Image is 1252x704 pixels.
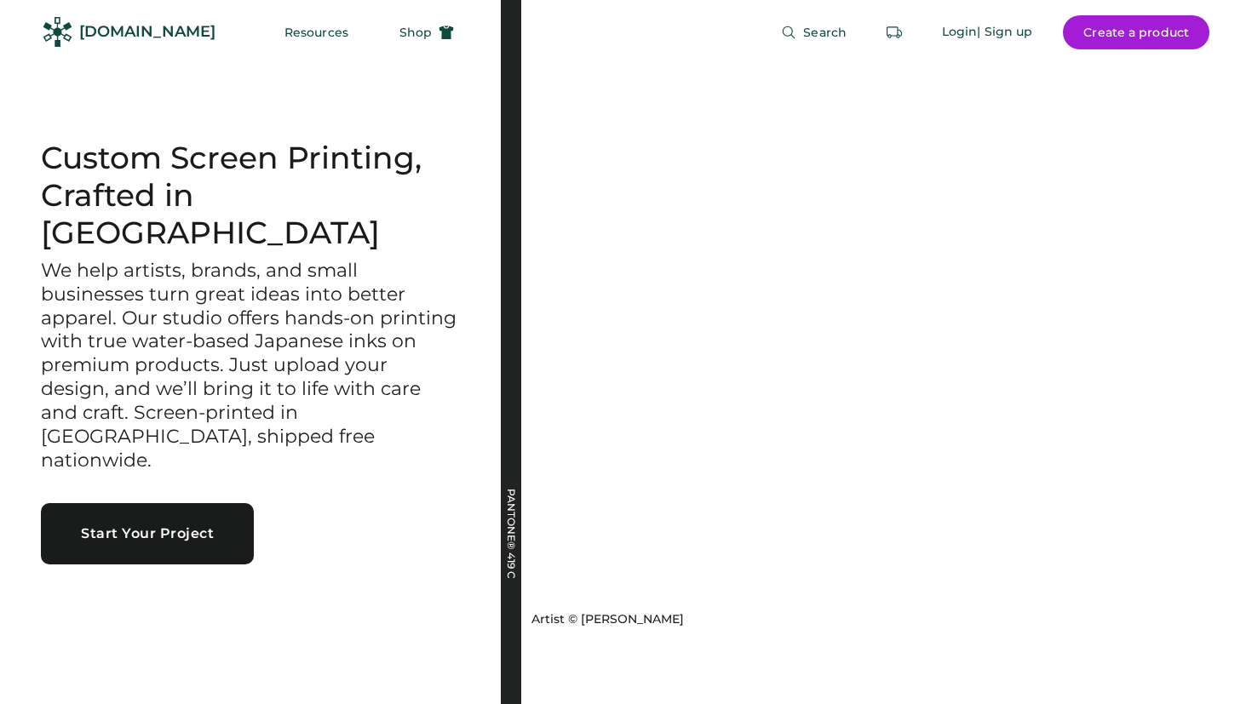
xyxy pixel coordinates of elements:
button: Create a product [1063,15,1209,49]
div: PANTONE® 419 C [506,489,516,659]
span: Search [803,26,847,38]
div: [DOMAIN_NAME] [79,21,215,43]
button: Resources [264,15,369,49]
button: Shop [379,15,474,49]
img: Rendered Logo - Screens [43,17,72,47]
h3: We help artists, brands, and small businesses turn great ideas into better apparel. Our studio of... [41,259,460,472]
button: Retrieve an order [877,15,911,49]
button: Start Your Project [41,503,254,564]
div: | Sign up [977,24,1032,41]
h1: Custom Screen Printing, Crafted in [GEOGRAPHIC_DATA] [41,140,460,252]
div: Artist © [PERSON_NAME] [531,611,684,628]
div: Login [942,24,978,41]
a: Artist © [PERSON_NAME] [525,604,684,628]
button: Search [761,15,867,49]
span: Shop [399,26,432,38]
